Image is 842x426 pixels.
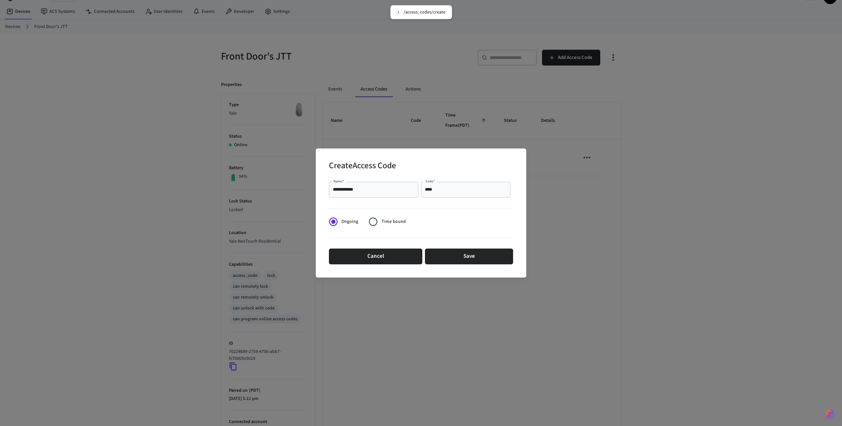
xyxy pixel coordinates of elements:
[404,9,445,15] div: /access_codes/create
[382,218,406,225] span: Time bound
[329,249,422,264] button: Cancel
[826,409,834,419] img: SeamLogoGradient.69752ec5.svg
[329,156,396,176] h2: Create Access Code
[334,179,344,184] label: Name
[426,179,435,184] label: Code
[425,249,513,264] button: Save
[341,218,358,225] span: Ongoing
